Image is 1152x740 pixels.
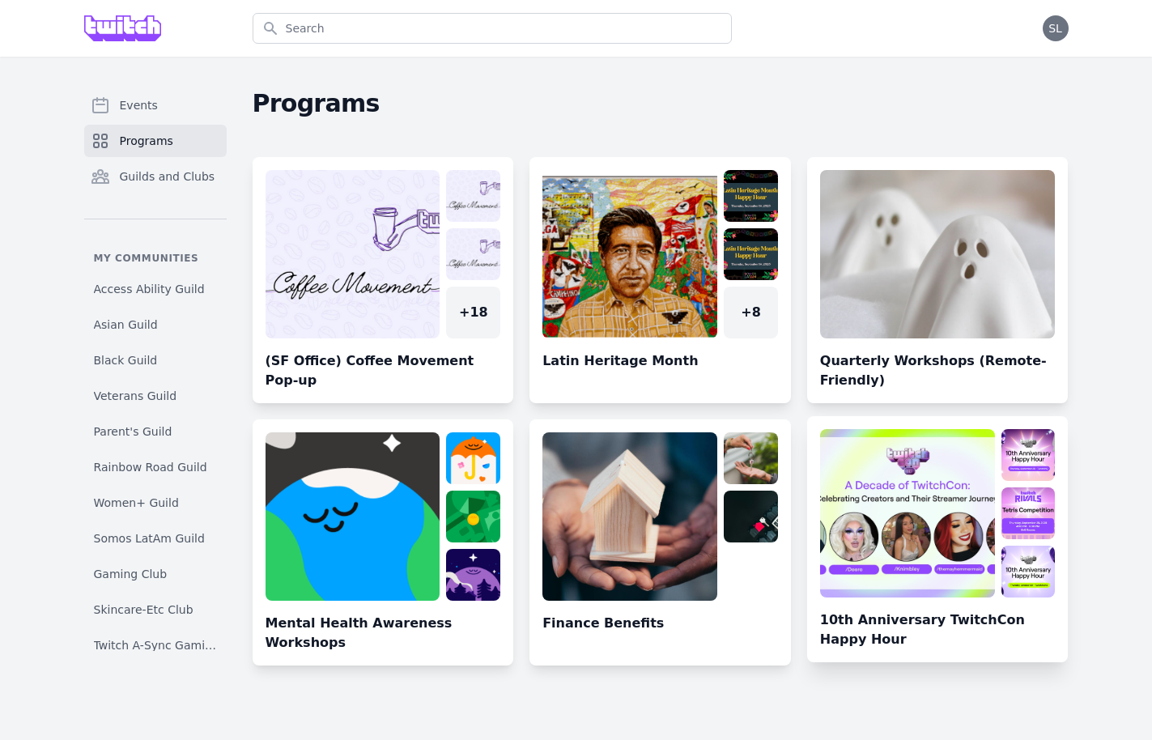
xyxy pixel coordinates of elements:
[84,125,227,157] a: Programs
[84,631,227,660] a: Twitch A-Sync Gaming (TAG) Club
[253,13,732,44] input: Search
[94,281,205,297] span: Access Ability Guild
[94,352,158,368] span: Black Guild
[94,566,168,582] span: Gaming Club
[94,495,179,511] span: Women+ Guild
[1048,23,1062,34] span: SL
[84,417,227,446] a: Parent's Guild
[84,89,227,121] a: Events
[120,97,158,113] span: Events
[1043,15,1069,41] button: SL
[84,252,227,265] p: My communities
[84,559,227,589] a: Gaming Club
[94,459,207,475] span: Rainbow Road Guild
[84,524,227,553] a: Somos LatAm Guild
[120,168,215,185] span: Guilds and Clubs
[84,453,227,482] a: Rainbow Road Guild
[84,274,227,304] a: Access Ability Guild
[84,310,227,339] a: Asian Guild
[94,317,158,333] span: Asian Guild
[94,637,217,653] span: Twitch A-Sync Gaming (TAG) Club
[120,133,173,149] span: Programs
[94,423,172,440] span: Parent's Guild
[94,530,205,546] span: Somos LatAm Guild
[253,89,1069,118] h2: Programs
[84,488,227,517] a: Women+ Guild
[94,388,177,404] span: Veterans Guild
[94,602,193,618] span: Skincare-Etc Club
[84,381,227,410] a: Veterans Guild
[84,160,227,193] a: Guilds and Clubs
[84,595,227,624] a: Skincare-Etc Club
[84,346,227,375] a: Black Guild
[84,89,227,651] nav: Sidebar
[84,15,162,41] img: Grove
